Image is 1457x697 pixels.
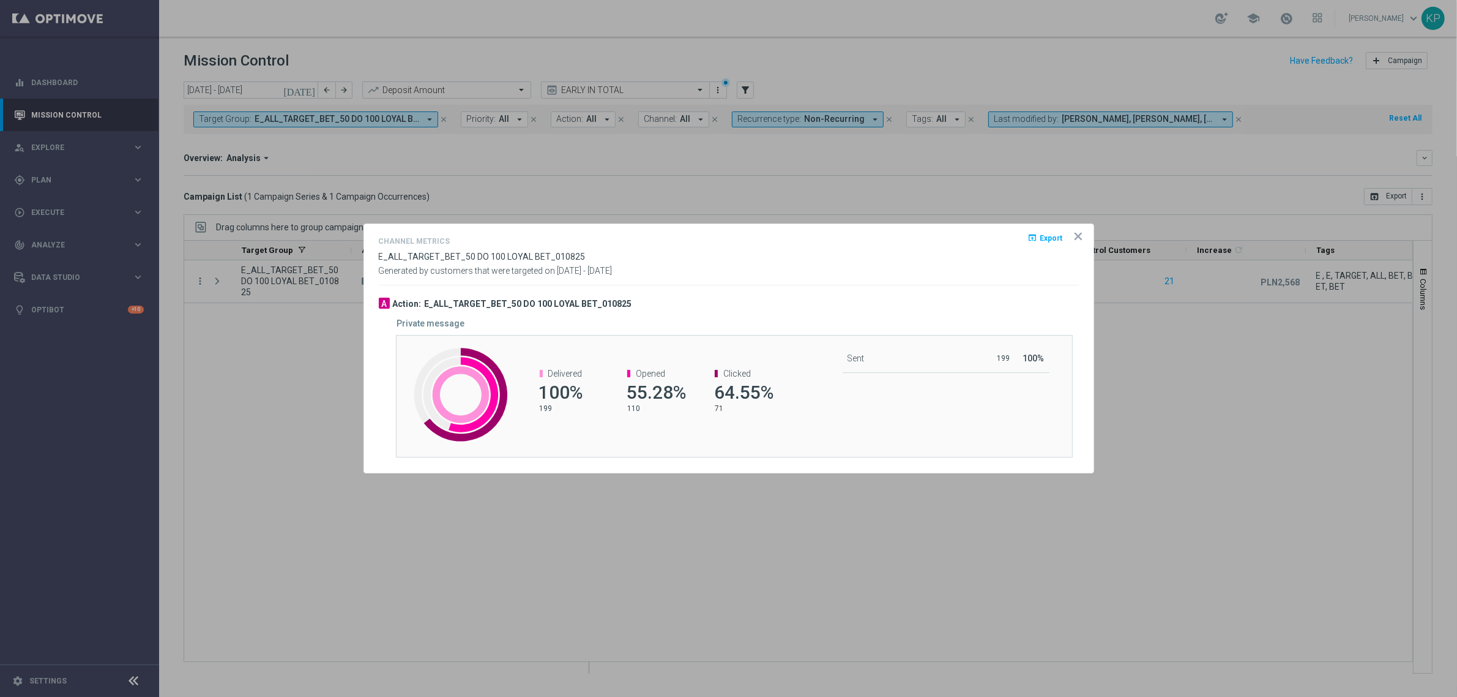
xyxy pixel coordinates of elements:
[548,369,583,379] span: Delivered
[379,266,556,276] span: Generated by customers that were targeted on
[379,237,450,246] h4: Channel Metrics
[627,404,684,413] p: 110
[540,404,597,413] p: 199
[627,382,686,403] span: 55.28%
[723,369,751,379] span: Clicked
[539,382,583,403] span: 100%
[1027,230,1064,245] button: open_in_browser Export
[985,353,1010,363] p: 199
[379,298,390,309] div: A
[636,369,665,379] span: Opened
[557,266,613,276] span: [DATE] - [DATE]
[1028,233,1038,243] i: open_in_browser
[848,353,865,363] span: Sent
[714,382,773,403] span: 64.55%
[425,298,632,309] h3: E_ALL_TARGET_BET_50 DO 100 LOYAL BET_010825
[393,298,422,309] h3: Action:
[379,252,586,262] span: E_ALL_TARGET_BET_50 DO 100 LOYAL BET_010825
[1072,230,1084,243] opti-icon: icon
[715,404,772,413] p: 71
[1040,234,1063,243] span: Export
[1023,353,1045,363] span: 100%
[397,318,465,328] h5: Private message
